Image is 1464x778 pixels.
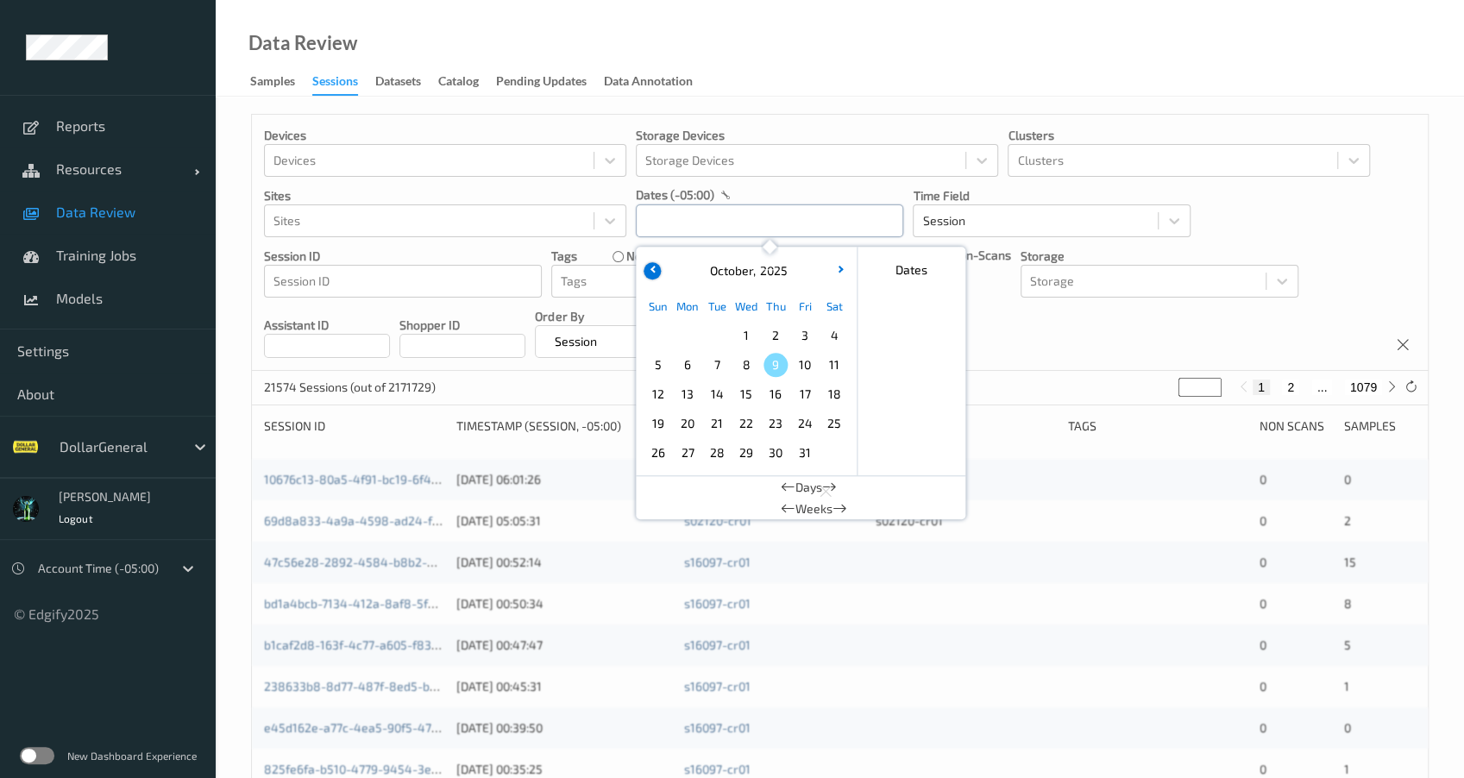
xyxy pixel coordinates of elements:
[1260,513,1266,528] span: 0
[1260,762,1266,776] span: 0
[496,72,587,94] div: Pending Updates
[675,382,700,406] span: 13
[1344,513,1351,528] span: 2
[636,127,998,144] p: Storage Devices
[1344,762,1349,776] span: 1
[1260,472,1266,486] span: 0
[456,471,672,488] div: [DATE] 06:01:26
[761,321,790,350] div: Choose Thursday October 02 of 2025
[1068,417,1248,435] div: Tags
[264,379,436,396] p: 21574 Sessions (out of 2171729)
[820,438,849,467] div: Choose Saturday November 01 of 2025
[734,353,758,377] span: 8
[684,762,751,776] a: s16097-cr01
[264,637,491,652] a: b1caf2d8-163f-4c77-a605-f835c1786d3a
[1344,596,1352,611] span: 8
[734,382,758,406] span: 15
[702,292,732,321] div: Tue
[312,70,375,96] a: Sessions
[684,720,751,735] a: s16097-cr01
[822,411,846,436] span: 25
[250,72,295,94] div: Samples
[548,333,602,350] p: Session
[763,323,788,348] span: 2
[604,72,693,94] div: Data Annotation
[732,380,761,409] div: Choose Wednesday October 15 of 2025
[702,409,732,438] div: Choose Tuesday October 21 of 2025
[913,187,1191,204] p: Time Field
[264,417,444,435] div: Session ID
[793,382,817,406] span: 17
[876,471,1056,488] div: s02120-cr01
[795,500,833,518] span: Weeks
[399,317,525,334] p: Shopper ID
[644,380,673,409] div: Choose Sunday October 12 of 2025
[761,409,790,438] div: Choose Thursday October 23 of 2025
[858,254,965,286] div: Dates
[626,248,656,265] label: none
[1344,555,1356,569] span: 15
[264,187,626,204] p: Sites
[702,350,732,380] div: Choose Tuesday October 07 of 2025
[1345,380,1382,395] button: 1079
[675,411,700,436] span: 20
[705,353,729,377] span: 7
[790,380,820,409] div: Choose Friday October 17 of 2025
[1260,637,1266,652] span: 0
[673,321,702,350] div: Choose Monday September 29 of 2025
[264,472,492,486] a: 10676c13-80a5-4f91-bc19-6f4001c42cb4
[734,323,758,348] span: 1
[820,292,849,321] div: Sat
[790,350,820,380] div: Choose Friday October 10 of 2025
[250,70,312,94] a: Samples
[706,263,753,278] span: October
[702,438,732,467] div: Choose Tuesday October 28 of 2025
[496,70,604,94] a: Pending Updates
[732,350,761,380] div: Choose Wednesday October 08 of 2025
[535,308,682,325] p: Order By
[456,678,672,695] div: [DATE] 00:45:31
[756,263,788,278] span: 2025
[790,321,820,350] div: Choose Friday October 03 of 2025
[248,35,357,52] div: Data Review
[705,382,729,406] span: 14
[793,323,817,348] span: 3
[734,441,758,465] span: 29
[820,350,849,380] div: Choose Saturday October 11 of 2025
[456,595,672,612] div: [DATE] 00:50:34
[684,596,751,611] a: s16097-cr01
[456,761,672,778] div: [DATE] 00:35:25
[702,380,732,409] div: Choose Tuesday October 14 of 2025
[734,411,758,436] span: 22
[705,441,729,465] span: 28
[456,417,672,435] div: Timestamp (Session, -05:00)
[793,441,817,465] span: 31
[795,479,822,496] span: Days
[636,186,714,204] p: dates (-05:00)
[456,719,672,737] div: [DATE] 00:39:50
[793,411,817,436] span: 24
[646,441,670,465] span: 26
[264,248,542,265] p: Session ID
[1260,720,1266,735] span: 0
[684,555,751,569] a: s16097-cr01
[705,411,729,436] span: 21
[684,513,751,528] a: s02120-cr01
[551,248,577,265] p: Tags
[923,247,1010,264] p: Only Non-Scans
[790,438,820,467] div: Choose Friday October 31 of 2025
[675,441,700,465] span: 27
[1260,555,1266,569] span: 0
[822,353,846,377] span: 11
[264,513,511,528] a: 69d8a833-4a9a-4598-ad24-f934baa40860
[732,292,761,321] div: Wed
[1021,248,1298,265] p: Storage
[706,262,788,279] div: ,
[732,321,761,350] div: Choose Wednesday October 01 of 2025
[761,292,790,321] div: Thu
[1344,472,1351,486] span: 0
[312,72,358,96] div: Sessions
[820,409,849,438] div: Choose Saturday October 25 of 2025
[1312,380,1333,395] button: ...
[876,417,1056,435] div: Video Storage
